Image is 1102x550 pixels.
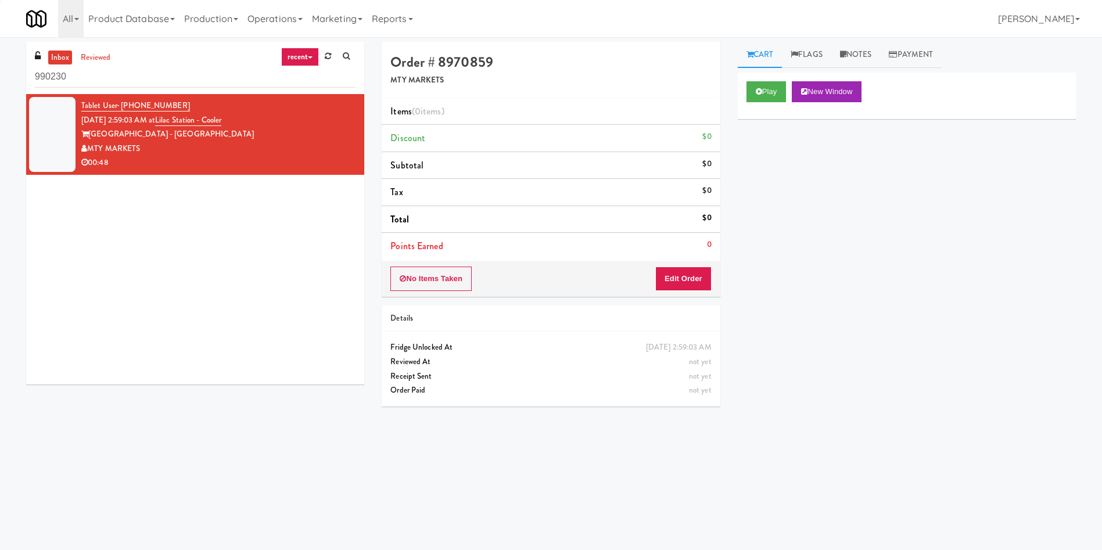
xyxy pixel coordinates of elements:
[702,211,711,225] div: $0
[390,159,423,172] span: Subtotal
[390,213,409,226] span: Total
[390,131,425,145] span: Discount
[390,55,711,70] h4: Order # 8970859
[81,127,356,142] div: [GEOGRAPHIC_DATA] - [GEOGRAPHIC_DATA]
[81,100,190,112] a: Tablet User· [PHONE_NUMBER]
[831,42,881,68] a: Notes
[390,76,711,85] h5: MTY MARKETS
[702,184,711,198] div: $0
[707,238,712,252] div: 0
[81,156,356,170] div: 00:48
[702,130,711,144] div: $0
[421,105,441,118] ng-pluralize: items
[689,356,712,367] span: not yet
[738,42,782,68] a: Cart
[689,371,712,382] span: not yet
[655,267,712,291] button: Edit Order
[390,267,472,291] button: No Items Taken
[412,105,444,118] span: (0 )
[390,369,711,384] div: Receipt Sent
[81,114,155,125] span: [DATE] 2:59:03 AM at
[782,42,831,68] a: Flags
[26,94,364,175] li: Tablet User· [PHONE_NUMBER][DATE] 2:59:03 AM atLilac Station - Cooler[GEOGRAPHIC_DATA] - [GEOGRAP...
[390,311,711,326] div: Details
[26,9,46,29] img: Micromart
[646,340,712,355] div: [DATE] 2:59:03 AM
[390,105,444,118] span: Items
[746,81,787,102] button: Play
[78,51,114,65] a: reviewed
[155,114,221,126] a: Lilac Station - Cooler
[702,157,711,171] div: $0
[81,142,356,156] div: MTY MARKETS
[792,81,862,102] button: New Window
[880,42,942,68] a: Payment
[35,66,356,88] input: Search vision orders
[117,100,190,111] span: · [PHONE_NUMBER]
[390,383,711,398] div: Order Paid
[390,239,443,253] span: Points Earned
[689,384,712,396] span: not yet
[390,355,711,369] div: Reviewed At
[390,185,403,199] span: Tax
[390,340,711,355] div: Fridge Unlocked At
[281,48,320,66] a: recent
[48,51,72,65] a: inbox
